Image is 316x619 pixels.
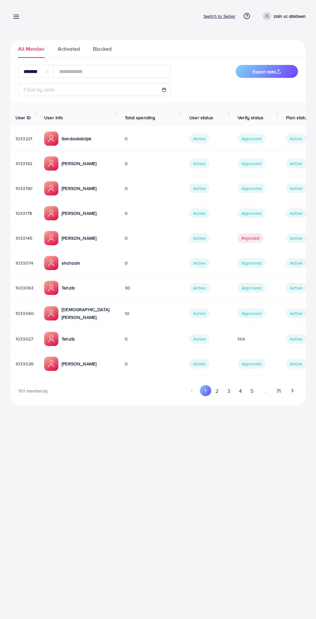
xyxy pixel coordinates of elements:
[15,336,33,342] span: 1033027
[125,114,155,121] span: Total spending
[238,184,265,193] span: Approved
[246,385,258,397] button: Go to page 5
[44,306,58,320] img: ic-member-manager.00abd3e0.svg
[286,283,306,293] span: Active
[223,385,234,397] button: Go to page 3
[125,235,128,241] span: 0
[189,134,210,143] span: Active
[286,334,306,344] span: Active
[189,283,210,293] span: Active
[286,359,306,369] span: Active
[272,385,285,397] button: Go to page 71
[44,256,58,270] img: ic-member-manager.00abd3e0.svg
[238,258,265,268] span: Approved
[125,210,128,216] span: 0
[15,185,33,192] span: 1033190
[15,285,34,291] span: 1033063
[62,209,96,217] p: [PERSON_NAME]
[158,385,298,397] ul: Pagination
[189,159,210,168] span: Active
[15,160,32,167] span: 1033192
[62,234,96,242] p: [PERSON_NAME]
[15,114,31,121] span: User ID
[238,159,265,168] span: Approved
[286,233,306,243] span: Active
[15,361,34,367] span: 1033026
[189,233,210,243] span: Active
[15,310,34,317] span: 1033060
[62,335,75,343] p: Tehzib
[44,206,58,220] img: ic-member-manager.00abd3e0.svg
[274,12,306,20] p: zain ul abideen
[286,208,306,218] span: Active
[238,336,245,342] span: N/A
[125,260,128,266] span: 0
[236,65,298,78] button: Export data
[260,12,306,20] a: zain ul abideen
[238,359,265,369] span: Approved
[238,134,265,143] span: Approved
[238,208,265,218] span: Approved
[62,135,91,142] p: Sandookdotpk
[189,114,213,121] span: User status
[125,285,130,291] span: 30
[234,385,246,397] button: Go to page 4
[125,135,128,142] span: 0
[189,359,210,369] span: Active
[189,184,210,193] span: Active
[286,258,306,268] span: Active
[125,160,128,167] span: 0
[238,114,263,121] span: Verify status
[62,284,75,292] p: Tehzib
[44,131,58,146] img: ic-member-manager.00abd3e0.svg
[238,233,263,243] span: Rejected
[62,259,80,267] p: shahzain
[15,210,32,216] span: 1033178
[18,45,45,53] span: All Member
[286,134,306,143] span: Active
[44,114,63,121] span: User info
[189,208,210,218] span: Active
[44,156,58,171] img: ic-member-manager.00abd3e0.svg
[44,181,58,195] img: ic-member-manager.00abd3e0.svg
[286,309,306,318] span: Active
[44,281,58,295] img: ic-member-manager.00abd3e0.svg
[18,388,47,394] span: 701 member(s)
[189,258,210,268] span: Active
[189,334,210,344] span: Active
[125,185,128,192] span: 0
[125,336,128,342] span: 0
[15,135,32,142] span: 1033221
[62,160,96,167] p: [PERSON_NAME]
[200,385,211,396] button: Go to page 1
[93,45,112,53] span: Blocked
[238,283,265,293] span: Approved
[125,361,128,367] span: 0
[289,590,311,614] iframe: Chat
[238,309,265,318] span: Approved
[211,385,223,397] button: Go to page 2
[253,68,281,75] span: Export data
[203,12,236,20] p: Switch to Seller
[286,184,306,193] span: Active
[15,235,32,241] span: 1033145
[62,360,96,368] p: [PERSON_NAME]
[44,357,58,371] img: ic-member-manager.00abd3e0.svg
[24,86,54,93] span: Filter by date
[189,309,210,318] span: Active
[44,231,58,245] img: ic-member-manager.00abd3e0.svg
[286,114,309,121] span: Plan status
[44,332,58,346] img: ic-member-manager.00abd3e0.svg
[15,260,33,266] span: 1033074
[62,306,114,321] p: [DEMOGRAPHIC_DATA][PERSON_NAME]
[286,159,306,168] span: Active
[287,385,298,396] button: Go to next page
[58,45,80,53] span: Activated
[125,310,129,317] span: 10
[62,184,96,192] p: [PERSON_NAME]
